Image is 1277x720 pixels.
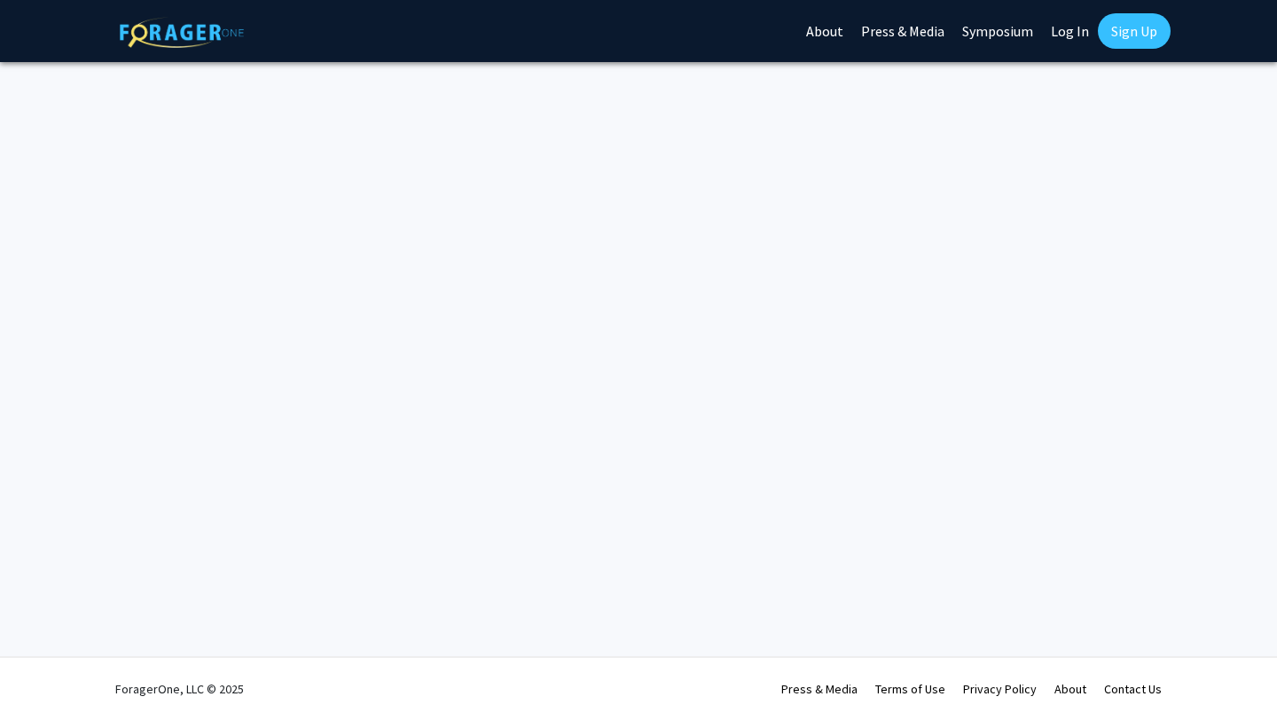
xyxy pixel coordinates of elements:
div: ForagerOne, LLC © 2025 [115,658,244,720]
a: Press & Media [781,681,858,697]
a: Terms of Use [875,681,945,697]
img: ForagerOne Logo [120,17,244,48]
a: About [1054,681,1086,697]
a: Contact Us [1104,681,1162,697]
a: Privacy Policy [963,681,1037,697]
a: Sign Up [1098,13,1171,49]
